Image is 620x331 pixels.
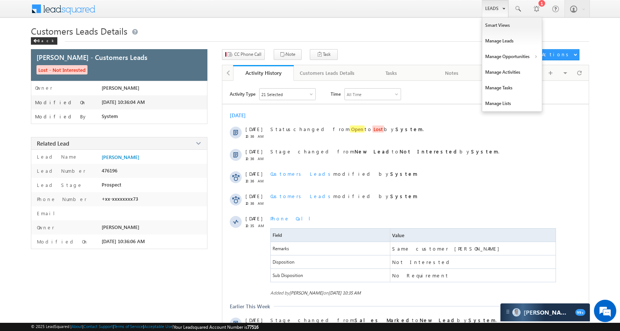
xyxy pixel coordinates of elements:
[294,65,361,81] a: Customers Leads Details
[390,193,417,199] strong: System
[102,168,117,174] span: 476196
[233,65,294,81] a: Activity History
[392,245,503,252] span: Same customer [PERSON_NAME]
[390,171,417,177] strong: System
[270,171,333,177] span: Customers Leads
[122,4,140,22] div: Minimize live chat window
[347,92,362,97] div: All Time
[392,259,452,265] span: Not Interested
[400,148,460,155] strong: Not Interested
[35,196,87,202] label: Phone Number
[144,324,172,329] a: Acceptable Use
[273,259,295,265] span: Disposition
[482,80,542,96] a: Manage Tasks
[245,317,262,323] span: [DATE]
[273,273,303,278] span: Sub Disposition
[505,309,511,315] img: carter-drag
[245,193,262,199] span: [DATE]
[247,324,258,330] span: 77516
[542,51,571,58] div: Actions
[39,39,125,49] div: Chat with us now
[289,290,323,296] span: [PERSON_NAME]
[392,272,449,279] span: No Requirement
[35,210,61,216] label: Email
[367,69,415,77] div: Tasks
[270,215,316,222] span: Phone Call
[245,215,262,222] span: [DATE]
[71,324,82,329] a: About
[102,99,145,105] span: [DATE] 10:36:04 AM
[102,224,139,230] span: [PERSON_NAME]
[35,238,88,245] label: Modified On
[230,303,270,310] div: Earlier This Week
[102,113,118,119] span: System
[482,49,542,64] a: Manage Opportunities
[361,65,422,81] a: Tasks
[270,171,417,177] span: modified by
[230,88,255,99] span: Activity Type
[500,303,590,322] div: carter-dragCarter[PERSON_NAME]99+
[270,290,557,296] span: Added by on
[310,49,338,60] button: Task
[234,51,261,58] span: CC Phone Call
[260,89,315,100] div: Owner Changed,Status Changed,Stage Changed,Source Changed,Notes & 16 more..
[372,125,384,133] span: Lost
[245,223,268,228] span: 10:35 AM
[102,154,139,160] a: [PERSON_NAME]
[482,33,542,49] a: Manage Leads
[35,224,54,230] label: Owner
[471,148,498,155] strong: System
[392,232,404,238] span: Value
[482,64,542,80] a: Manage Activities
[83,324,113,329] a: Contact Support
[35,153,78,160] label: Lead Name
[31,37,57,45] div: Back
[482,96,542,111] a: Manage Lists
[35,114,88,120] label: Modified By
[270,193,417,199] span: modified by
[37,140,69,147] span: Related Lead
[428,69,476,77] div: Notes
[174,324,258,330] span: Your Leadsquared Account Number is
[350,125,365,133] span: Open
[575,309,585,316] span: 99+
[245,148,262,155] span: [DATE]
[245,179,268,183] span: 10:36 AM
[270,317,497,323] span: Stage changed from to by .
[420,317,457,323] strong: New Lead
[35,99,86,105] label: Modified On
[273,232,282,238] span: Field
[102,182,121,188] span: Prospect
[230,112,254,119] div: [DATE]
[271,269,390,282] span: Sub Disposition
[271,242,390,255] span: Remarks
[222,49,265,60] button: CC Phone Call
[482,17,542,33] a: Smart Views
[102,196,138,202] span: +xx-xxxxxxxx73
[270,126,293,132] span: Status
[468,317,496,323] strong: System
[13,39,31,49] img: d_60004797649_company_0_60004797649
[101,229,135,239] em: Start Chat
[35,85,53,91] label: Owner
[245,201,268,206] span: 10:36 AM
[31,25,127,37] span: Customers Leads Details
[422,65,483,81] a: Notes
[274,49,302,60] button: Note
[102,238,145,244] span: [DATE] 10:36:06 AM
[35,182,83,188] label: Lead Stage
[239,69,288,76] div: Activity History
[354,148,392,155] strong: New Lead
[245,171,262,177] span: [DATE]
[328,290,361,296] span: [DATE] 10:35 AM
[395,126,423,132] strong: System
[114,324,143,329] a: Terms of Service
[300,69,354,77] div: Customers Leads Details
[102,85,139,91] span: [PERSON_NAME]
[245,126,262,132] span: [DATE]
[36,65,88,74] span: Lost - Not Interested
[271,255,390,268] span: Disposition
[270,125,424,133] span: changed from to by .
[245,134,268,139] span: 10:36 AM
